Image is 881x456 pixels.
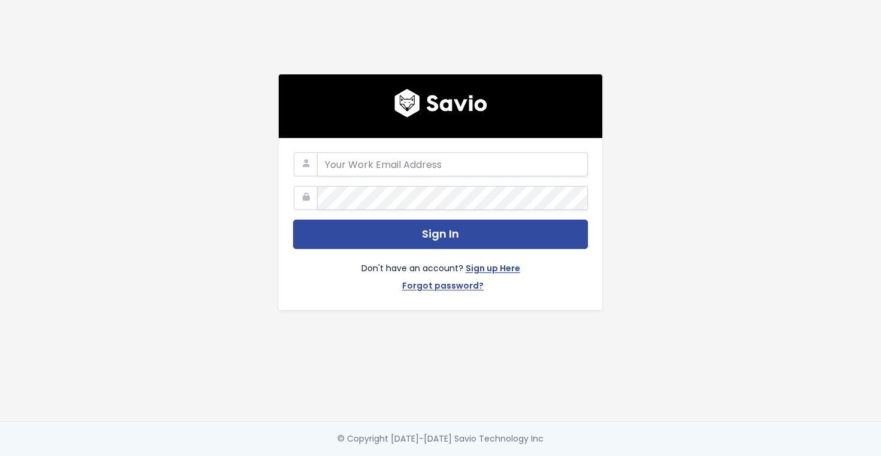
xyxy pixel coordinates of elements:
[337,431,544,446] div: © Copyright [DATE]-[DATE] Savio Technology Inc
[402,278,484,296] a: Forgot password?
[466,261,520,278] a: Sign up Here
[293,249,588,296] div: Don't have an account?
[394,89,487,118] img: logo600x187.a314fd40982d.png
[317,152,588,176] input: Your Work Email Address
[293,220,588,249] button: Sign In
